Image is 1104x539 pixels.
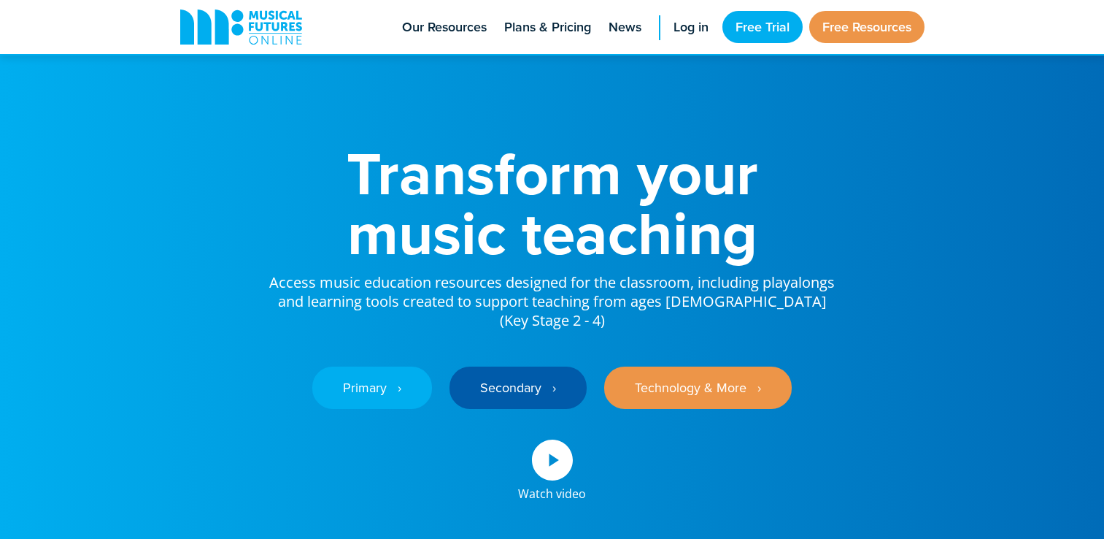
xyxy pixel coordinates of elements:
[722,11,803,43] a: Free Trial
[312,367,432,409] a: Primary ‎‏‏‎ ‎ ›
[504,18,591,37] span: Plans & Pricing
[609,18,641,37] span: News
[809,11,924,43] a: Free Resources
[268,263,837,330] p: Access music education resources designed for the classroom, including playalongs and learning to...
[604,367,792,409] a: Technology & More ‎‏‏‎ ‎ ›
[673,18,709,37] span: Log in
[518,481,586,500] div: Watch video
[402,18,487,37] span: Our Resources
[268,143,837,263] h1: Transform your music teaching
[449,367,587,409] a: Secondary ‎‏‏‎ ‎ ›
